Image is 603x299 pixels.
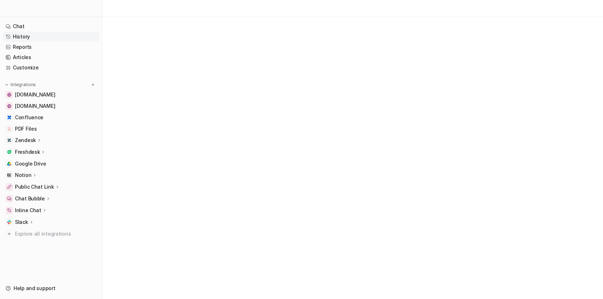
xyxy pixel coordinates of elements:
[3,42,99,52] a: Reports
[7,104,11,108] img: www.atlassian.com
[7,185,11,189] img: Public Chat Link
[3,112,99,122] a: ConfluenceConfluence
[7,115,11,120] img: Confluence
[15,219,28,226] p: Slack
[15,148,40,156] p: Freshdesk
[15,228,96,240] span: Explore all integrations
[6,230,13,237] img: explore all integrations
[7,196,11,201] img: Chat Bubble
[3,81,38,88] button: Integrations
[15,91,55,98] span: [DOMAIN_NAME]
[4,82,9,87] img: expand menu
[7,150,11,154] img: Freshdesk
[15,125,37,132] span: PDF Files
[15,103,55,110] span: [DOMAIN_NAME]
[3,101,99,111] a: www.atlassian.com[DOMAIN_NAME]
[3,159,99,169] a: Google DriveGoogle Drive
[3,124,99,134] a: PDF FilesPDF Files
[3,32,99,42] a: History
[7,220,11,224] img: Slack
[3,63,99,73] a: Customize
[7,127,11,131] img: PDF Files
[15,207,41,214] p: Inline Chat
[15,183,54,190] p: Public Chat Link
[11,82,36,88] p: Integrations
[3,90,99,100] a: www.airbnb.com[DOMAIN_NAME]
[7,93,11,97] img: www.airbnb.com
[3,283,99,293] a: Help and support
[15,160,46,167] span: Google Drive
[15,195,45,202] p: Chat Bubble
[3,52,99,62] a: Articles
[15,172,31,179] p: Notion
[7,173,11,177] img: Notion
[90,82,95,87] img: menu_add.svg
[7,208,11,213] img: Inline Chat
[3,21,99,31] a: Chat
[3,229,99,239] a: Explore all integrations
[7,162,11,166] img: Google Drive
[7,138,11,142] img: Zendesk
[15,114,43,121] span: Confluence
[15,137,36,144] p: Zendesk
